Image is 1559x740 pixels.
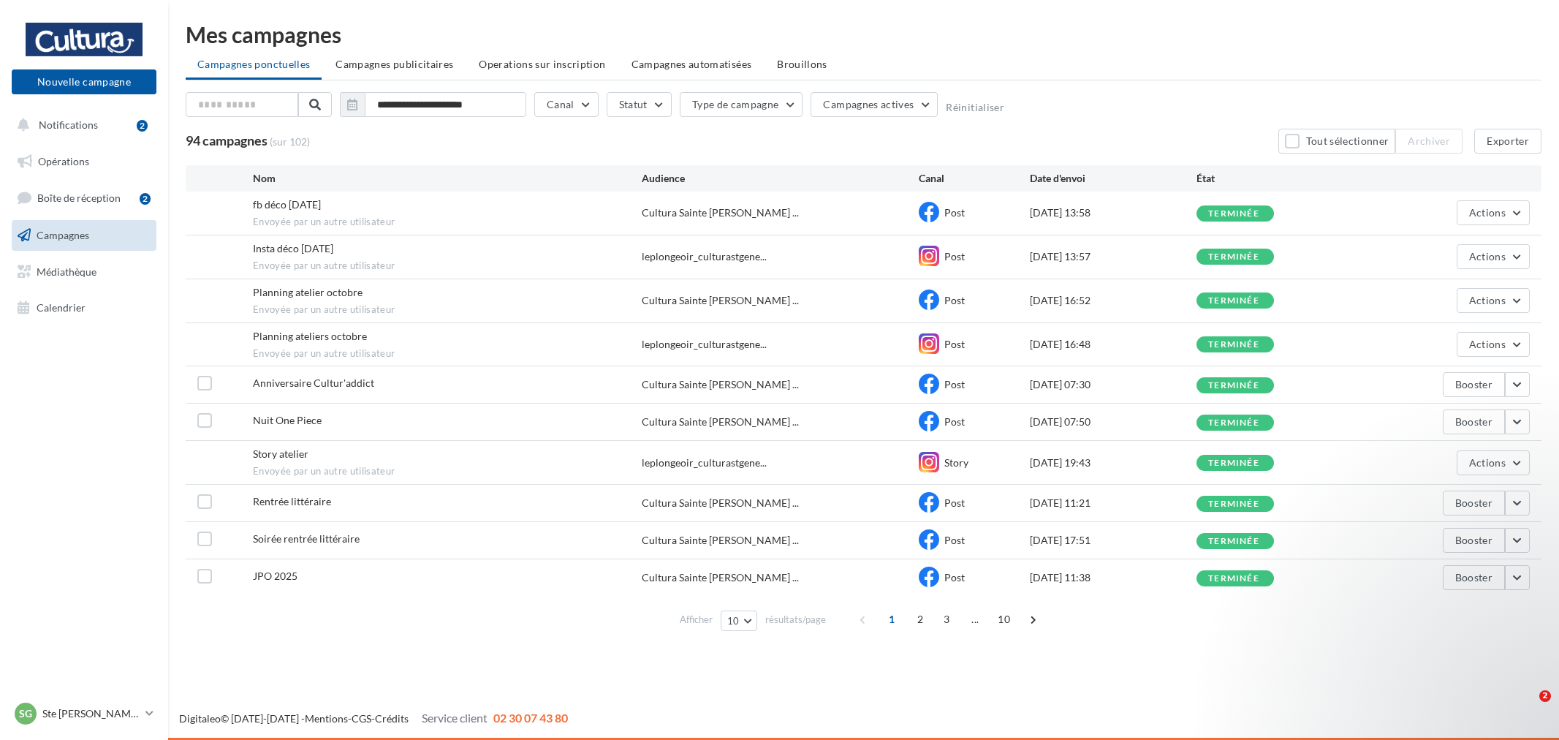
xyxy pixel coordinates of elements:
[253,448,308,460] span: Story atelier
[946,102,1004,113] button: Réinitialiser
[1443,491,1505,516] button: Booster
[493,711,568,725] span: 02 30 07 43 80
[823,98,914,110] span: Campagnes actives
[811,92,938,117] button: Campagnes actives
[37,229,89,241] span: Campagnes
[186,132,268,148] span: 94 campagnes
[1539,690,1551,702] span: 2
[422,711,488,725] span: Service client
[1469,206,1506,219] span: Actions
[1030,205,1196,220] div: [DATE] 13:58
[12,69,156,94] button: Nouvelle campagne
[1469,250,1506,263] span: Actions
[1208,574,1259,584] div: terminée
[642,377,799,392] span: Cultura Sainte [PERSON_NAME] ...
[1208,458,1259,468] div: terminée
[1469,294,1506,306] span: Actions
[1208,252,1259,262] div: terminée
[680,92,803,117] button: Type de campagne
[680,613,713,627] span: Afficher
[642,570,799,585] span: Cultura Sainte [PERSON_NAME] ...
[37,301,86,314] span: Calendrier
[1208,340,1259,350] div: terminée
[1208,499,1259,509] div: terminée
[140,193,151,205] div: 2
[39,118,98,131] span: Notifications
[253,532,360,545] span: Soirée rentrée littéraire
[253,347,642,360] span: Envoyée par un autre utilisateur
[944,378,965,390] span: Post
[9,110,153,140] button: Notifications 2
[1030,415,1196,429] div: [DATE] 07:50
[919,171,1030,186] div: Canal
[1208,209,1259,219] div: terminée
[727,615,740,627] span: 10
[253,465,642,478] span: Envoyée par un autre utilisateur
[179,712,568,725] span: © [DATE]-[DATE] - - -
[1030,570,1196,585] div: [DATE] 11:38
[37,192,121,204] span: Boîte de réception
[1030,249,1196,264] div: [DATE] 13:57
[631,58,752,70] span: Campagnes automatisées
[9,292,159,323] a: Calendrier
[253,330,367,342] span: Planning ateliers octobre
[1030,377,1196,392] div: [DATE] 07:30
[944,294,965,306] span: Post
[1196,171,1363,186] div: État
[253,286,363,298] span: Planning atelier octobre
[1208,381,1259,390] div: terminée
[935,608,958,631] span: 3
[642,456,767,470] span: leplongeoir_culturastgene...
[479,58,605,70] span: Operations sur inscription
[1395,129,1463,154] button: Archiver
[642,533,799,548] span: Cultura Sainte [PERSON_NAME] ...
[944,534,965,546] span: Post
[253,260,642,273] span: Envoyée par un autre utilisateur
[992,608,1016,631] span: 10
[253,570,297,582] span: JPO 2025
[642,293,799,308] span: Cultura Sainte [PERSON_NAME] ...
[1469,338,1506,350] span: Actions
[1030,171,1196,186] div: Date d'envoi
[944,338,965,350] span: Post
[642,496,799,510] span: Cultura Sainte [PERSON_NAME] ...
[9,182,159,214] a: Boîte de réception2
[642,171,919,186] div: Audience
[721,611,758,631] button: 10
[186,23,1541,45] div: Mes campagnes
[642,337,767,352] span: leplongeoir_culturastgene...
[137,120,148,132] div: 2
[375,712,409,725] a: Crédits
[270,135,310,149] span: (sur 102)
[253,377,374,389] span: Anniversaire Cultur'addict
[305,712,348,725] a: Mentions
[944,415,965,428] span: Post
[253,216,642,229] span: Envoyée par un autre utilisateur
[19,706,32,721] span: SG
[253,198,321,211] span: fb déco halloween
[335,58,453,70] span: Campagnes publicitaires
[642,205,799,220] span: Cultura Sainte [PERSON_NAME] ...
[944,206,965,219] span: Post
[944,456,968,469] span: Story
[37,265,96,277] span: Médiathèque
[642,415,799,429] span: Cultura Sainte [PERSON_NAME] ...
[777,58,827,70] span: Brouillons
[9,220,159,251] a: Campagnes
[1030,456,1196,470] div: [DATE] 19:43
[179,712,221,725] a: Digitaleo
[944,250,965,263] span: Post
[1457,288,1530,313] button: Actions
[352,712,371,725] a: CGS
[1509,690,1544,725] iframe: Intercom live chat
[1443,565,1505,590] button: Booster
[9,146,159,177] a: Opérations
[253,242,333,254] span: Insta déco halloween
[880,608,903,631] span: 1
[1208,537,1259,546] div: terminée
[642,249,767,264] span: leplongeoir_culturastgene...
[12,700,156,728] a: SG Ste [PERSON_NAME] des Bois
[253,303,642,317] span: Envoyée par un autre utilisateur
[38,155,89,167] span: Opérations
[607,92,672,117] button: Statut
